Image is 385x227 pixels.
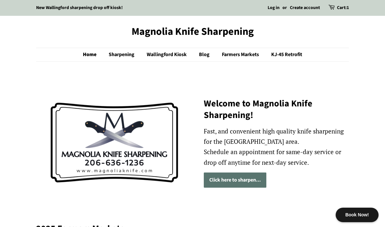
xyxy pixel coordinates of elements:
[266,48,302,61] a: KJ-45 Retrofit
[104,48,141,61] a: Sharpening
[204,173,266,188] a: Click here to sharpen...
[337,4,349,12] a: Cart:1
[336,208,379,222] div: Book Now!
[36,5,123,11] a: New Wallingford sharpening drop off kiosk!
[347,5,349,11] span: 1
[36,25,349,38] a: Magnolia Knife Sharpening
[83,48,103,61] a: Home
[268,5,280,11] a: Log in
[204,126,349,168] p: Fast, and convenient high quality knife sharpening for the [GEOGRAPHIC_DATA] area. Schedule an ap...
[194,48,216,61] a: Blog
[282,4,287,12] li: or
[204,98,349,121] h2: Welcome to Magnolia Knife Sharpening!
[142,48,193,61] a: Wallingford Kiosk
[290,5,320,11] a: Create account
[217,48,265,61] a: Farmers Markets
